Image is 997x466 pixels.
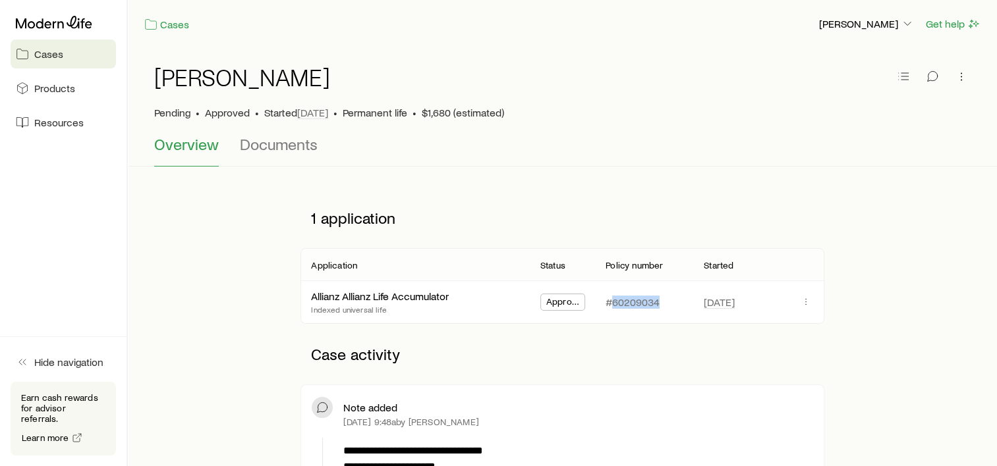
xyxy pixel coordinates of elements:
[606,260,663,271] p: Policy number
[11,108,116,137] a: Resources
[154,106,190,119] p: Pending
[154,135,219,153] span: Overview
[34,47,63,61] span: Cases
[422,106,504,119] span: $1,680 (estimated)
[144,17,190,32] a: Cases
[297,106,328,119] span: [DATE]
[11,74,116,103] a: Products
[546,296,579,310] span: Approved
[21,392,105,424] p: Earn cash rewards for advisor referrals.
[11,39,116,68] a: Cases
[11,382,116,455] div: Earn cash rewards for advisor referrals.Learn more
[333,106,337,119] span: •
[413,106,416,119] span: •
[606,296,660,309] p: #60209034
[34,355,103,369] span: Hide navigation
[818,16,915,32] button: [PERSON_NAME]
[255,106,259,119] span: •
[196,106,200,119] span: •
[311,304,449,315] p: Indexed universal life
[154,135,971,167] div: Case details tabs
[819,17,914,30] p: [PERSON_NAME]
[264,106,328,119] p: Started
[34,116,84,129] span: Resources
[34,82,75,95] span: Products
[925,16,981,32] button: Get help
[311,260,357,271] p: Application
[343,401,397,414] p: Note added
[240,135,318,153] span: Documents
[540,260,565,271] p: Status
[343,106,407,119] span: Permanent life
[300,334,824,374] p: Case activity
[311,290,449,303] div: Allianz Allianz Life Accumulator
[704,260,733,271] p: Started
[300,198,824,238] p: 1 application
[22,433,69,442] span: Learn more
[154,64,330,90] h1: [PERSON_NAME]
[11,348,116,376] button: Hide navigation
[205,106,250,119] span: Approved
[343,417,478,427] p: [DATE] 9:48a by [PERSON_NAME]
[704,296,735,309] span: [DATE]
[311,290,449,302] a: Allianz Allianz Life Accumulator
